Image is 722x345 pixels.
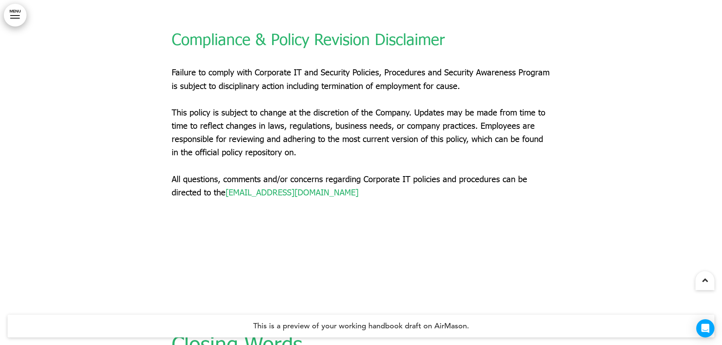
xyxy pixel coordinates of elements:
p: All questions, comments and/or concerns regarding Corporate IT policies and procedures can be dir... [172,172,551,199]
a: [EMAIL_ADDRESS][DOMAIN_NAME] [226,187,359,197]
b: Compliance & Policy Revision Disclaimer [172,30,445,48]
p: This policy is subject to change at the discretion of the Company. Updates may be made from time ... [172,106,551,159]
p: Failure to comply with Corporate IT and Security Policies, Procedures and Security Awareness Prog... [172,66,551,92]
div: Open Intercom Messenger [696,319,714,337]
a: MENU [4,4,27,27]
h4: This is a preview of your working handbook draft on AirMason. [8,315,714,337]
